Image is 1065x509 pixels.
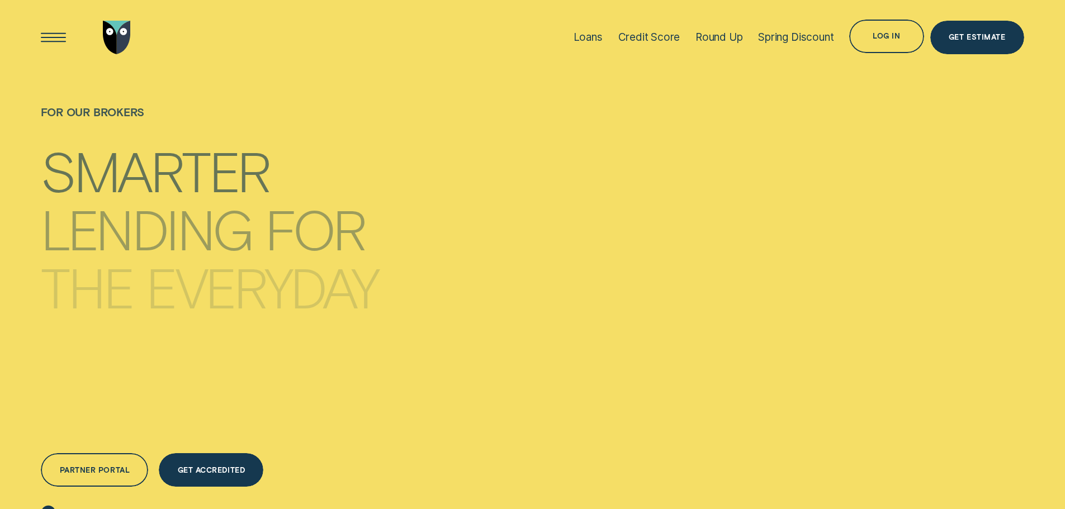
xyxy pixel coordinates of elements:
[103,21,131,54] img: Wisr
[618,31,680,44] div: Credit Score
[159,453,263,487] a: Get Accredited
[265,202,365,254] div: for
[695,31,743,44] div: Round Up
[574,31,603,44] div: Loans
[41,106,377,140] h1: For Our Brokers
[849,20,924,53] button: Log in
[41,453,148,487] a: Partner Portal
[37,21,70,54] button: Open Menu
[930,21,1024,54] a: Get Estimate
[146,260,377,312] div: everyday
[41,135,377,343] h4: Smarter lending for the everyday Aussie
[41,202,252,254] div: lending
[41,145,269,197] div: Smarter
[758,31,834,44] div: Spring Discount
[41,260,133,312] div: the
